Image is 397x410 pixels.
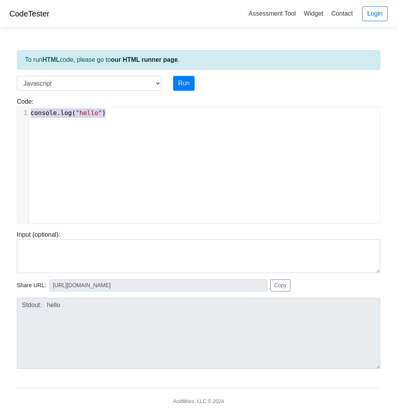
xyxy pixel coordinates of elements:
div: Code: [11,97,386,224]
div: To run code, please go to . [17,50,380,70]
a: Contact [328,7,356,20]
a: CodeTester [9,9,49,18]
input: No share available yet [49,279,267,291]
span: . ( ) [30,109,106,117]
a: Login [362,6,388,21]
span: Share URL: [17,281,46,290]
div: Input (optional): [11,230,386,273]
span: log [61,109,72,117]
span: "hello" [76,109,102,117]
span: console [30,109,57,117]
div: AcidWorx, LLC © 2024 [173,397,224,405]
a: our HTML runner page [111,56,178,63]
a: Widget [300,7,326,20]
div: 1 [17,108,29,118]
button: Copy [270,279,290,291]
button: Run [173,76,195,91]
strong: HTML [42,56,59,63]
a: Assessment Tool [245,7,299,20]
